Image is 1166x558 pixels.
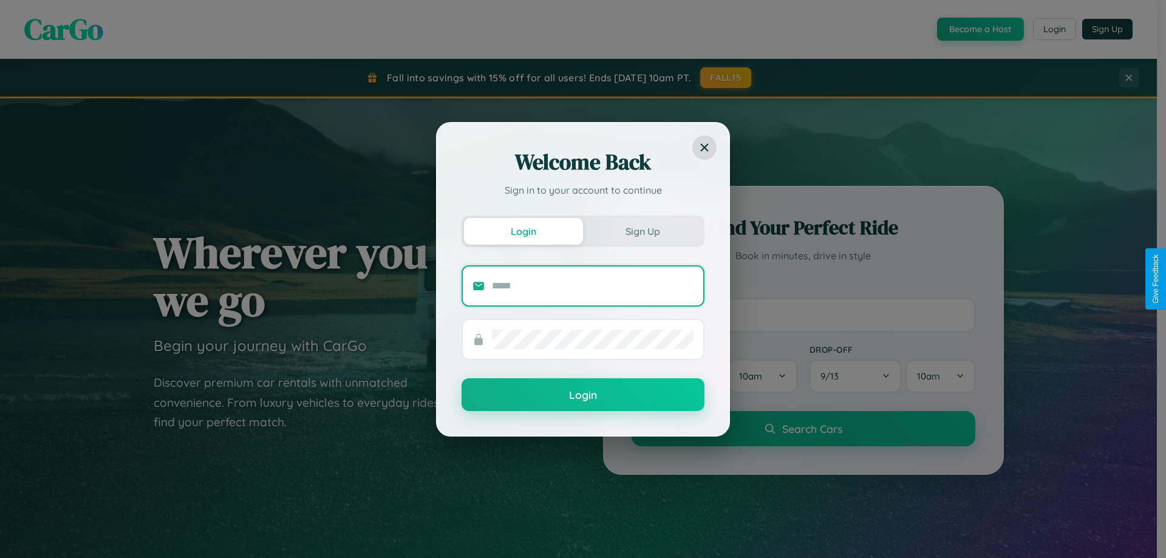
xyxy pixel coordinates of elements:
[462,183,704,197] p: Sign in to your account to continue
[583,218,702,245] button: Sign Up
[464,218,583,245] button: Login
[462,378,704,411] button: Login
[1151,254,1160,304] div: Give Feedback
[462,148,704,177] h2: Welcome Back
